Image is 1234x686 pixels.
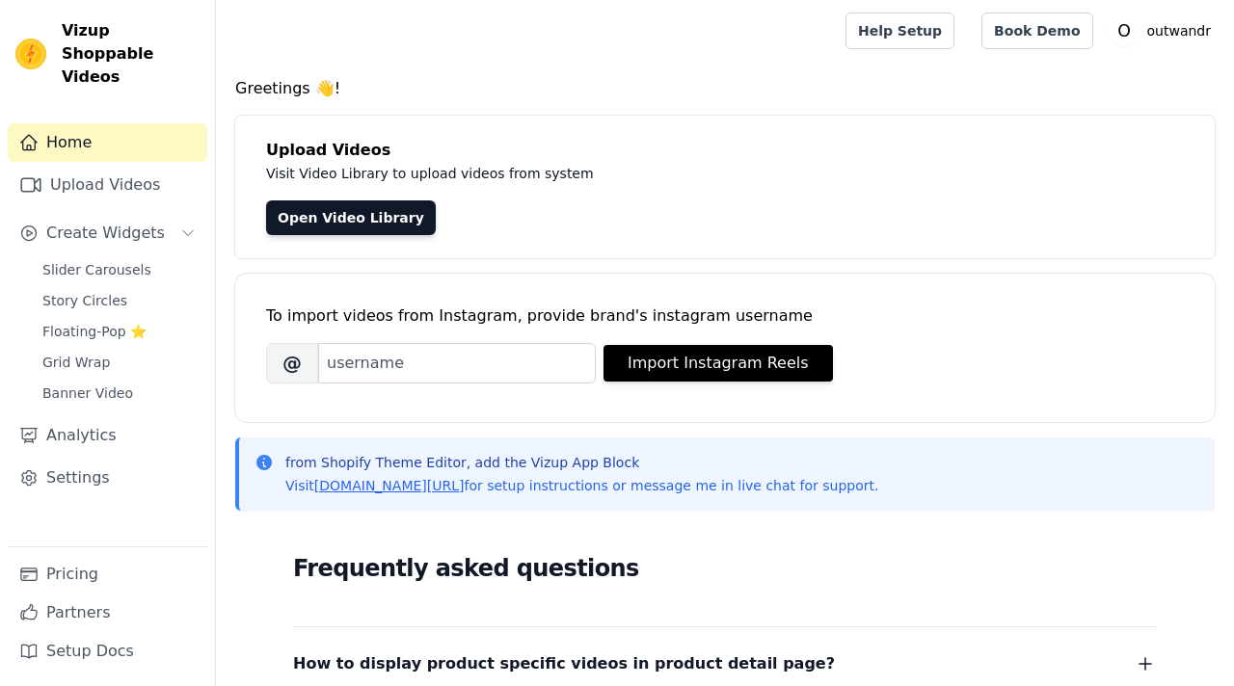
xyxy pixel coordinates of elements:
[293,650,835,677] span: How to display product specific videos in product detail page?
[266,304,1184,328] div: To import videos from Instagram, provide brand's instagram username
[845,13,954,49] a: Help Setup
[8,555,207,594] a: Pricing
[31,318,207,345] a: Floating-Pop ⭐
[8,123,207,162] a: Home
[42,383,133,403] span: Banner Video
[42,291,127,310] span: Story Circles
[1140,13,1219,48] p: outwandr
[8,166,207,204] a: Upload Videos
[42,322,147,341] span: Floating-Pop ⭐
[42,353,110,372] span: Grid Wrap
[1109,13,1219,48] button: O outwandr
[285,453,878,472] p: from Shopify Theme Editor, add the Vizup App Block
[604,345,833,382] button: Import Instagram Reels
[266,162,1130,185] p: Visit Video Library to upload videos from system
[285,476,878,495] p: Visit for setup instructions or message me in live chat for support.
[31,349,207,376] a: Grid Wrap
[31,287,207,314] a: Story Circles
[981,13,1092,49] a: Book Demo
[8,459,207,497] a: Settings
[235,77,1215,100] h4: Greetings 👋!
[31,256,207,283] a: Slider Carousels
[293,549,1157,588] h2: Frequently asked questions
[8,416,207,455] a: Analytics
[293,650,1157,677] button: How to display product specific videos in product detail page?
[15,39,46,69] img: Vizup
[62,19,200,89] span: Vizup Shoppable Videos
[8,594,207,632] a: Partners
[8,214,207,252] button: Create Widgets
[46,222,165,245] span: Create Widgets
[8,632,207,671] a: Setup Docs
[31,380,207,407] a: Banner Video
[42,260,151,279] span: Slider Carousels
[266,343,318,383] span: @
[1117,21,1131,40] text: O
[318,343,596,383] input: username
[314,478,465,493] a: [DOMAIN_NAME][URL]
[266,200,436,235] a: Open Video Library
[266,139,1184,162] h4: Upload Videos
